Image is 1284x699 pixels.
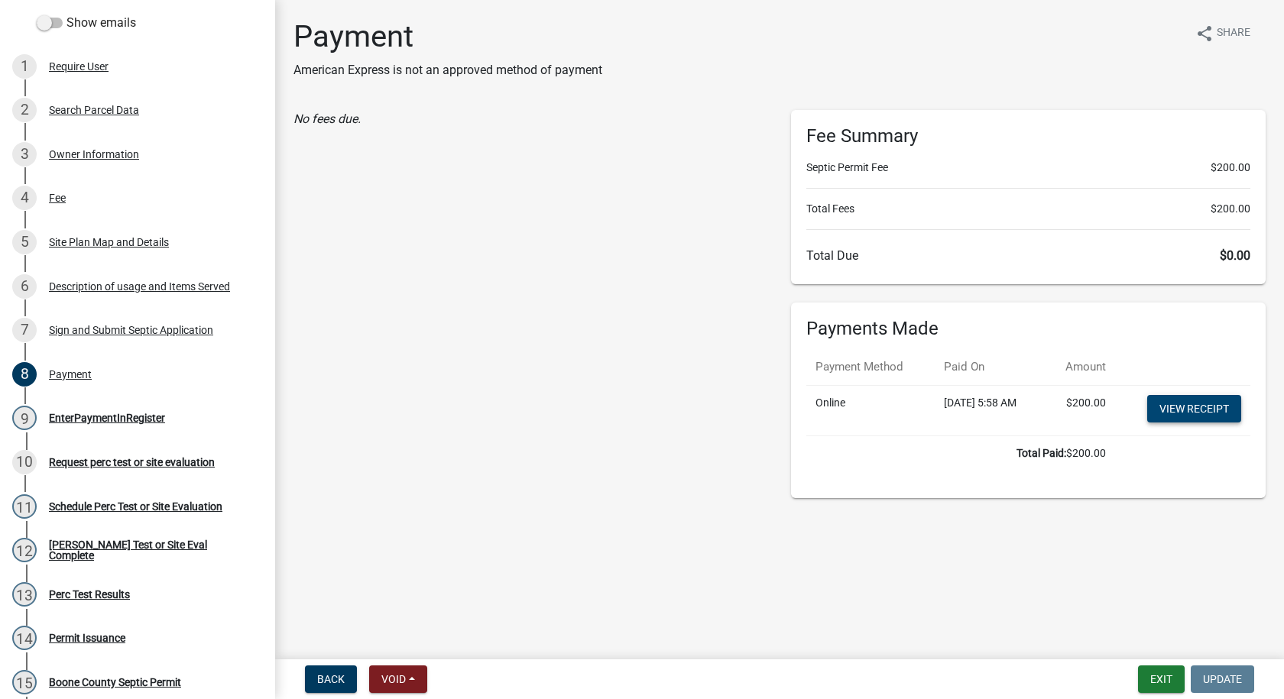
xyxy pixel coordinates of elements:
[12,494,37,519] div: 11
[12,626,37,650] div: 14
[49,325,213,335] div: Sign and Submit Septic Application
[1220,248,1250,263] span: $0.00
[49,633,125,643] div: Permit Issuance
[12,54,37,79] div: 1
[1211,160,1250,176] span: $200.00
[935,349,1044,385] th: Paid On
[806,435,1115,471] td: $200.00
[49,589,130,600] div: Perc Test Results
[49,193,66,203] div: Fee
[49,237,169,248] div: Site Plan Map and Details
[49,677,181,688] div: Boone County Septic Permit
[1191,665,1254,693] button: Update
[317,673,345,685] span: Back
[369,665,427,693] button: Void
[1044,349,1115,385] th: Amount
[12,142,37,167] div: 3
[381,673,406,685] span: Void
[806,318,1250,340] h6: Payments Made
[12,230,37,254] div: 5
[12,362,37,387] div: 8
[806,385,935,435] td: Online
[12,98,37,122] div: 2
[12,582,37,607] div: 13
[1147,395,1241,422] a: View receipt
[49,61,109,72] div: Require User
[806,201,1250,217] li: Total Fees
[293,18,602,55] h1: Payment
[806,349,935,385] th: Payment Method
[1195,24,1214,43] i: share
[293,61,602,79] p: American Express is not an approved method of payment
[1203,673,1242,685] span: Update
[12,670,37,694] div: 15
[49,539,251,561] div: [PERSON_NAME] Test or Site Eval Complete
[806,125,1250,147] h6: Fee Summary
[305,665,357,693] button: Back
[12,450,37,474] div: 10
[12,274,37,299] div: 6
[49,105,139,115] div: Search Parcel Data
[1016,447,1066,459] b: Total Paid:
[935,385,1044,435] td: [DATE] 5:58 AM
[806,248,1250,263] h6: Total Due
[49,457,215,468] div: Request perc test or site evaluation
[293,112,361,126] i: No fees due.
[37,14,136,32] label: Show emails
[49,369,92,380] div: Payment
[49,413,165,423] div: EnterPaymentInRegister
[806,160,1250,176] li: Septic Permit Fee
[49,149,139,160] div: Owner Information
[12,186,37,210] div: 4
[1044,385,1115,435] td: $200.00
[12,406,37,430] div: 9
[1183,18,1263,48] button: shareShare
[1217,24,1250,43] span: Share
[12,538,37,562] div: 12
[1211,201,1250,217] span: $200.00
[49,281,230,292] div: Description of usage and Items Served
[49,501,222,512] div: Schedule Perc Test or Site Evaluation
[12,318,37,342] div: 7
[1138,665,1185,693] button: Exit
